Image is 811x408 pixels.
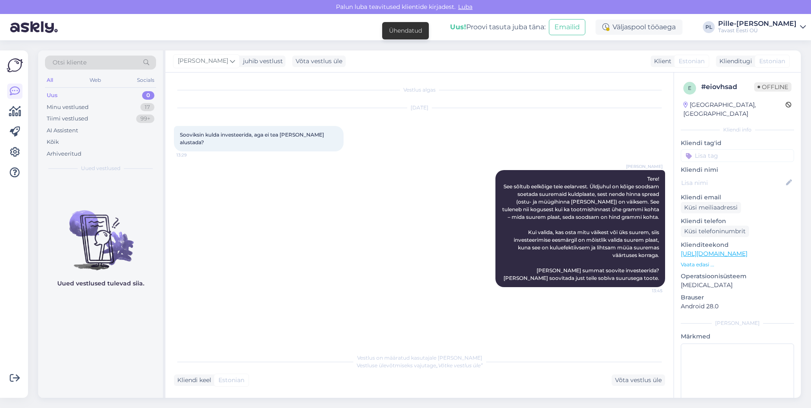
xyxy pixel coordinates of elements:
[759,57,785,66] span: Estonian
[701,82,754,92] div: # eiovhsad
[681,149,794,162] input: Lisa tag
[292,56,346,67] div: Võta vestlus üle
[456,3,475,11] span: Luba
[631,288,663,294] span: 13:45
[178,56,228,66] span: [PERSON_NAME]
[47,115,88,123] div: Tiimi vestlused
[681,202,741,213] div: Küsi meiliaadressi
[681,293,794,302] p: Brauser
[176,152,208,158] span: 13:29
[681,193,794,202] p: Kliendi email
[180,131,325,145] span: Sooviksin kulda investeerida, aga ei tea [PERSON_NAME] alustada?
[681,332,794,341] p: Märkmed
[718,20,797,27] div: Pille-[PERSON_NAME]
[174,86,665,94] div: Vestlus algas
[47,150,81,158] div: Arhiveeritud
[681,302,794,311] p: Android 28.0
[612,374,665,386] div: Võta vestlus üle
[716,57,752,66] div: Klienditugi
[357,362,483,369] span: Vestluse ülevõtmiseks vajutage
[718,20,806,34] a: Pille-[PERSON_NAME]Tavast Eesti OÜ
[681,261,794,268] p: Vaata edasi ...
[218,376,244,385] span: Estonian
[47,103,89,112] div: Minu vestlused
[681,281,794,290] p: [MEDICAL_DATA]
[357,355,482,361] span: Vestlus on määratud kasutajale [PERSON_NAME]
[53,58,87,67] span: Otsi kliente
[718,27,797,34] div: Tavast Eesti OÜ
[754,82,791,92] span: Offline
[681,319,794,327] div: [PERSON_NAME]
[436,362,483,369] i: „Võtke vestlus üle”
[681,165,794,174] p: Kliendi nimi
[681,178,784,187] input: Lisa nimi
[681,240,794,249] p: Klienditeekond
[47,126,78,135] div: AI Assistent
[45,75,55,86] div: All
[38,195,163,271] img: No chats
[683,101,786,118] div: [GEOGRAPHIC_DATA], [GEOGRAPHIC_DATA]
[681,139,794,148] p: Kliendi tag'id
[681,226,749,237] div: Küsi telefoninumbrit
[174,376,211,385] div: Kliendi keel
[688,85,691,91] span: e
[88,75,103,86] div: Web
[681,217,794,226] p: Kliendi telefon
[136,115,154,123] div: 99+
[549,19,585,35] button: Emailid
[626,163,663,170] span: [PERSON_NAME]
[681,272,794,281] p: Operatsioonisüsteem
[47,138,59,146] div: Kõik
[135,75,156,86] div: Socials
[174,104,665,112] div: [DATE]
[651,57,671,66] div: Klient
[681,250,747,257] a: [URL][DOMAIN_NAME]
[140,103,154,112] div: 17
[450,22,545,32] div: Proovi tasuta juba täna:
[142,91,154,100] div: 0
[681,126,794,134] div: Kliendi info
[703,21,715,33] div: PL
[47,91,58,100] div: Uus
[57,279,144,288] p: Uued vestlused tulevad siia.
[450,23,466,31] b: Uus!
[679,57,705,66] span: Estonian
[596,20,682,35] div: Väljaspool tööaega
[240,57,283,66] div: juhib vestlust
[7,57,23,73] img: Askly Logo
[389,26,422,35] div: Ühendatud
[81,165,120,172] span: Uued vestlused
